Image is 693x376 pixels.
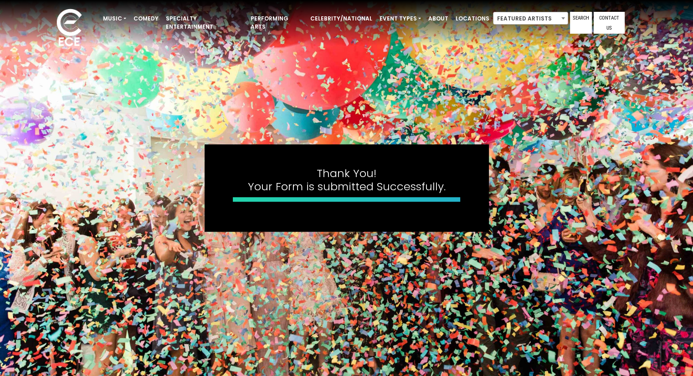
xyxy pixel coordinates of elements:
[130,11,162,26] a: Comedy
[307,11,376,26] a: Celebrity/National
[247,11,307,35] a: Performing Arts
[493,12,568,25] span: Featured Artists
[99,11,130,26] a: Music
[376,11,425,26] a: Event Types
[594,12,625,34] a: Contact Us
[425,11,452,26] a: About
[162,11,247,35] a: Specialty Entertainment
[570,12,592,34] a: Search
[233,167,461,193] h4: Thank You! Your Form is submitted Successfully.
[493,12,568,25] span: Featured Artists
[46,6,92,51] img: ece_new_logo_whitev2-1.png
[452,11,493,26] a: Locations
